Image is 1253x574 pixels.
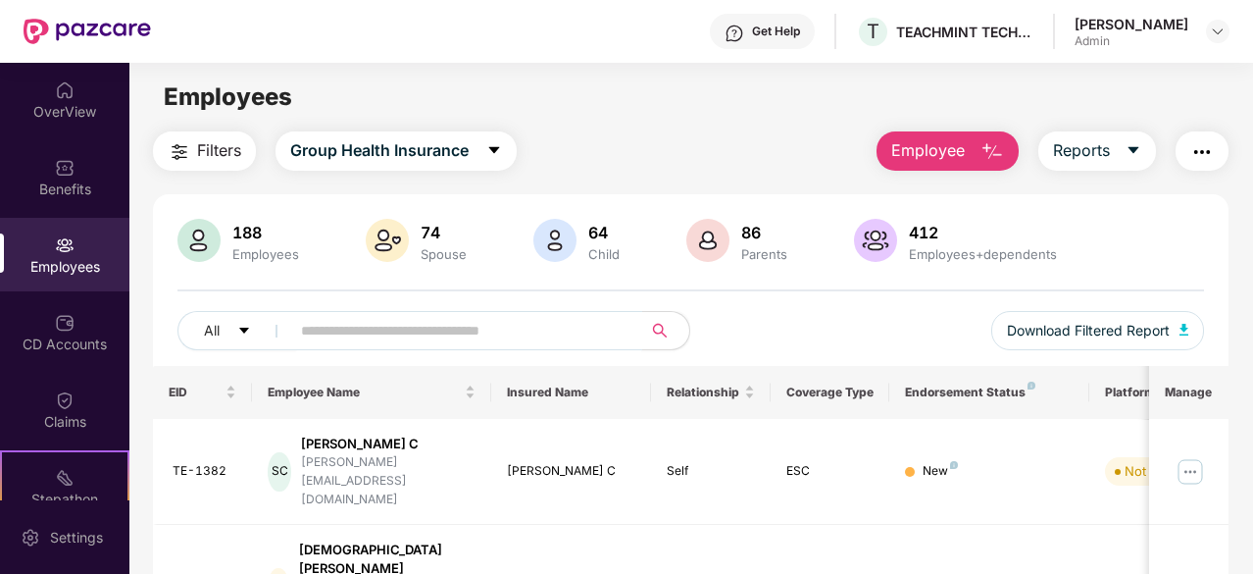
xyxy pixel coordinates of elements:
[1179,324,1189,336] img: svg+xml;base64,PHN2ZyB4bWxucz0iaHR0cDovL3d3dy53My5vcmcvMjAwMC9zdmciIHhtbG5zOnhsaW5rPSJodHRwOi8vd3...
[667,462,755,481] div: Self
[737,223,791,242] div: 86
[228,246,303,262] div: Employees
[2,490,127,509] div: Stepathon
[276,131,517,171] button: Group Health Insurancecaret-down
[1149,366,1228,419] th: Manage
[268,452,290,492] div: SC
[177,219,221,262] img: svg+xml;base64,PHN2ZyB4bWxucz0iaHR0cDovL3d3dy53My5vcmcvMjAwMC9zdmciIHhtbG5zOnhsaW5rPSJodHRwOi8vd3...
[896,23,1033,41] div: TEACHMINT TECHNOLOGIES PRIVATE LIMITED
[55,391,75,410] img: svg+xml;base64,PHN2ZyBpZD0iQ2xhaW0iIHhtbG5zPSJodHRwOi8vd3d3LnczLm9yZy8yMDAwL3N2ZyIgd2lkdGg9IjIwIi...
[44,528,109,548] div: Settings
[1053,138,1110,163] span: Reports
[752,24,800,39] div: Get Help
[725,24,744,43] img: svg+xml;base64,PHN2ZyBpZD0iSGVscC0zMngzMiIgeG1sbnM9Imh0dHA6Ly93d3cudzMub3JnLzIwMDAvc3ZnIiB3aWR0aD...
[173,462,237,481] div: TE-1382
[153,366,253,419] th: EID
[667,385,740,400] span: Relationship
[1007,320,1170,341] span: Download Filtered Report
[491,366,651,419] th: Insured Name
[55,468,75,488] img: svg+xml;base64,PHN2ZyB4bWxucz0iaHR0cDovL3d3dy53My5vcmcvMjAwMC9zdmciIHdpZHRoPSIyMSIgaGVpZ2h0PSIyMC...
[24,19,151,44] img: New Pazcare Logo
[950,461,958,469] img: svg+xml;base64,PHN2ZyB4bWxucz0iaHR0cDovL3d3dy53My5vcmcvMjAwMC9zdmciIHdpZHRoPSI4IiBoZWlnaHQ9IjgiIH...
[1027,382,1035,390] img: svg+xml;base64,PHN2ZyB4bWxucz0iaHR0cDovL3d3dy53My5vcmcvMjAwMC9zdmciIHdpZHRoPSI4IiBoZWlnaHQ9IjgiIH...
[1105,385,1213,400] div: Platform Status
[980,140,1004,164] img: svg+xml;base64,PHN2ZyB4bWxucz0iaHR0cDovL3d3dy53My5vcmcvMjAwMC9zdmciIHhtbG5zOnhsaW5rPSJodHRwOi8vd3...
[1175,456,1206,488] img: manageButton
[507,462,635,481] div: [PERSON_NAME] C
[153,131,256,171] button: Filters
[1038,131,1156,171] button: Reportscaret-down
[55,235,75,255] img: svg+xml;base64,PHN2ZyBpZD0iRW1wbG95ZWVzIiB4bWxucz0iaHR0cDovL3d3dy53My5vcmcvMjAwMC9zdmciIHdpZHRoPS...
[641,311,690,350] button: search
[877,131,1019,171] button: Employee
[55,158,75,178] img: svg+xml;base64,PHN2ZyBpZD0iQmVuZWZpdHMiIHhtbG5zPSJodHRwOi8vd3d3LnczLm9yZy8yMDAwL3N2ZyIgd2lkdGg9Ij...
[366,219,409,262] img: svg+xml;base64,PHN2ZyB4bWxucz0iaHR0cDovL3d3dy53My5vcmcvMjAwMC9zdmciIHhtbG5zOnhsaW5rPSJodHRwOi8vd3...
[584,246,624,262] div: Child
[1210,24,1226,39] img: svg+xml;base64,PHN2ZyBpZD0iRHJvcGRvd24tMzJ4MzIiIHhtbG5zPSJodHRwOi8vd3d3LnczLm9yZy8yMDAwL3N2ZyIgd2...
[641,323,679,339] span: search
[533,219,576,262] img: svg+xml;base64,PHN2ZyB4bWxucz0iaHR0cDovL3d3dy53My5vcmcvMjAwMC9zdmciIHhtbG5zOnhsaW5rPSJodHRwOi8vd3...
[177,311,297,350] button: Allcaret-down
[168,140,191,164] img: svg+xml;base64,PHN2ZyB4bWxucz0iaHR0cDovL3d3dy53My5vcmcvMjAwMC9zdmciIHdpZHRoPSIyNCIgaGVpZ2h0PSIyNC...
[55,313,75,333] img: svg+xml;base64,PHN2ZyBpZD0iQ0RfQWNjb3VudHMiIGRhdGEtbmFtZT0iQ0QgQWNjb3VudHMiIHhtbG5zPSJodHRwOi8vd3...
[891,138,965,163] span: Employee
[290,138,469,163] span: Group Health Insurance
[737,246,791,262] div: Parents
[301,453,476,509] div: [PERSON_NAME][EMAIL_ADDRESS][DOMAIN_NAME]
[417,246,471,262] div: Spouse
[55,80,75,100] img: svg+xml;base64,PHN2ZyBpZD0iSG9tZSIgeG1sbnM9Imh0dHA6Ly93d3cudzMub3JnLzIwMDAvc3ZnIiB3aWR0aD0iMjAiIG...
[1075,15,1188,33] div: [PERSON_NAME]
[923,462,958,481] div: New
[21,528,40,548] img: svg+xml;base64,PHN2ZyBpZD0iU2V0dGluZy0yMHgyMCIgeG1sbnM9Imh0dHA6Ly93d3cudzMub3JnLzIwMDAvc3ZnIiB3aW...
[686,219,729,262] img: svg+xml;base64,PHN2ZyB4bWxucz0iaHR0cDovL3d3dy53My5vcmcvMjAwMC9zdmciIHhtbG5zOnhsaW5rPSJodHRwOi8vd3...
[252,366,491,419] th: Employee Name
[1125,461,1196,481] div: Not Verified
[169,385,223,400] span: EID
[584,223,624,242] div: 64
[991,311,1205,350] button: Download Filtered Report
[204,320,220,341] span: All
[237,324,251,339] span: caret-down
[486,142,502,160] span: caret-down
[301,435,476,453] div: [PERSON_NAME] C
[905,246,1061,262] div: Employees+dependents
[1190,140,1214,164] img: svg+xml;base64,PHN2ZyB4bWxucz0iaHR0cDovL3d3dy53My5vcmcvMjAwMC9zdmciIHdpZHRoPSIyNCIgaGVpZ2h0PSIyNC...
[786,462,875,481] div: ESC
[197,138,241,163] span: Filters
[228,223,303,242] div: 188
[1126,142,1141,160] span: caret-down
[905,223,1061,242] div: 412
[771,366,890,419] th: Coverage Type
[164,82,292,111] span: Employees
[867,20,879,43] span: T
[854,219,897,262] img: svg+xml;base64,PHN2ZyB4bWxucz0iaHR0cDovL3d3dy53My5vcmcvMjAwMC9zdmciIHhtbG5zOnhsaW5rPSJodHRwOi8vd3...
[1075,33,1188,49] div: Admin
[268,385,461,400] span: Employee Name
[905,385,1073,400] div: Endorsement Status
[417,223,471,242] div: 74
[651,366,771,419] th: Relationship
